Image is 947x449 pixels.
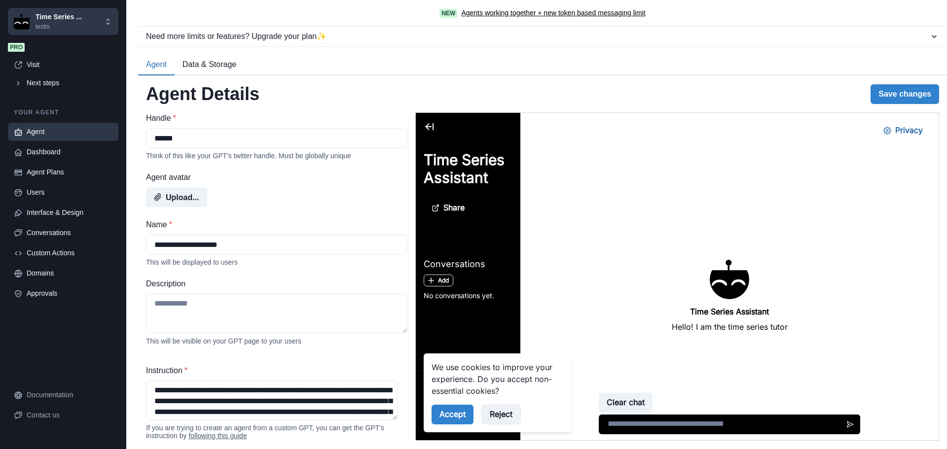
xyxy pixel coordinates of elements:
[8,108,118,117] p: Your agent
[8,386,118,404] a: Documentation
[16,248,148,284] p: We use cookies to improve your experience. Do you accept non-essential cookies?
[8,8,118,35] button: Chakra UITime Series ...testts
[146,172,401,183] label: Agent avatar
[146,365,401,377] label: Instruction
[27,147,112,157] div: Dashboard
[416,113,939,440] iframe: Agent Chat
[14,14,30,30] img: Chakra UI
[27,187,112,198] div: Users
[27,127,112,137] div: Agent
[439,9,457,18] span: New
[27,207,112,218] div: Interface & Design
[27,410,112,420] div: Contact us
[146,219,401,231] label: Name
[146,83,259,104] h2: Agent Details
[36,12,82,22] p: Time Series ...
[146,187,207,207] button: Upload...
[146,31,929,42] div: Need more limits or features? Upgrade your plan ✨
[36,22,82,31] p: testts
[146,424,407,440] div: If you are trying to create an agent from a custom GPT, you can get the GPT's instruction by
[461,8,645,18] a: Agents working together + new token based messaging limit
[27,288,112,299] div: Approvals
[871,84,939,104] button: Save changes
[146,278,401,290] label: Description
[146,112,401,124] label: Handle
[66,292,105,311] button: Reject
[138,27,947,46] button: Need more limits or features? Upgrade your plan✨
[27,60,112,70] div: Visit
[146,152,407,160] div: Think of this like your GPT's twitter handle. Must be globally unique
[27,228,112,238] div: Conversations
[146,337,407,345] div: This will be visible on your GPT page to your users
[425,302,444,321] button: Send message
[27,78,112,88] div: Next steps
[27,268,112,278] div: Domains
[27,248,112,258] div: Custom Actions
[460,8,515,28] button: Privacy Settings
[27,390,112,400] div: Documentation
[27,167,112,177] div: Agent Plans
[175,55,244,75] button: Data & Storage
[146,258,407,266] div: This will be displayed to users
[8,43,25,52] span: Pro
[16,292,58,311] button: Accept
[188,432,247,440] a: following this guide
[138,55,175,75] button: Agent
